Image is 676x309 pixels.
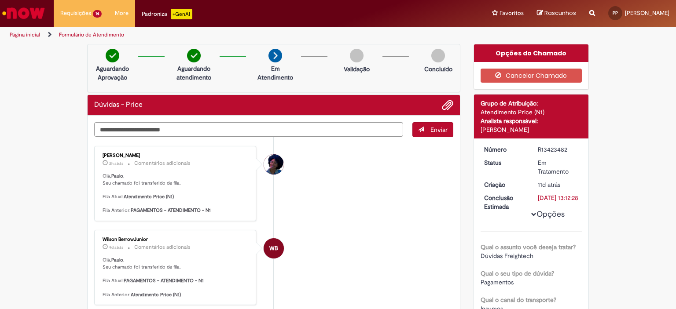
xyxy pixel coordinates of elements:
[481,252,533,260] span: Dúvidas Freightech
[91,64,134,82] p: Aguardando Aprovação
[424,65,452,73] p: Concluído
[344,65,370,73] p: Validação
[613,10,618,16] span: PP
[115,9,129,18] span: More
[269,238,278,259] span: WB
[481,243,576,251] b: Qual o assunto você deseja tratar?
[500,9,524,18] span: Favoritos
[474,44,589,62] div: Opções do Chamado
[106,49,119,62] img: check-circle-green.png
[430,126,448,134] span: Enviar
[10,31,40,38] a: Página inicial
[412,122,453,137] button: Enviar
[481,125,582,134] div: [PERSON_NAME]
[350,49,364,62] img: img-circle-grey.png
[109,161,123,166] time: 28/08/2025 08:50:56
[442,99,453,111] button: Adicionar anexos
[109,161,123,166] span: 2h atrás
[131,291,181,298] b: Atendimento Price (N1)
[131,207,211,214] b: PAGAMENTOS - ATENDIMENTO - N1
[142,9,192,19] div: Padroniza
[111,257,123,263] b: Paulo
[171,9,192,19] p: +GenAi
[254,64,297,82] p: Em Atendimento
[538,180,579,189] div: 18/08/2025 09:12:25
[173,64,215,82] p: Aguardando atendimento
[478,145,532,154] dt: Número
[544,9,576,17] span: Rascunhos
[264,154,284,174] div: Esther Teodoro Da Silva
[481,116,582,125] div: Analista responsável:
[538,181,560,189] time: 18/08/2025 09:12:25
[481,296,556,304] b: Qual o canal do transporte?
[60,9,91,18] span: Requisições
[111,173,123,179] b: Paulo
[481,278,514,286] span: Pagamentos
[124,277,204,284] b: PAGAMENTOS - ATENDIMENTO - N1
[481,108,582,116] div: Atendimento Price (N1)
[268,49,282,62] img: arrow-next.png
[481,269,554,277] b: Qual o seu tipo de dúvida?
[103,153,249,158] div: [PERSON_NAME]
[478,158,532,167] dt: Status
[93,10,102,18] span: 14
[134,160,191,167] small: Comentários adicionais
[94,122,403,137] textarea: Digite sua mensagem aqui...
[478,193,532,211] dt: Conclusão Estimada
[264,238,284,258] div: Wilson BerrowJunior
[538,158,579,176] div: Em Tratamento
[103,237,249,242] div: Wilson BerrowJunior
[481,99,582,108] div: Grupo de Atribuição:
[134,244,191,251] small: Comentários adicionais
[109,245,123,250] span: 9d atrás
[187,49,201,62] img: check-circle-green.png
[94,101,143,109] h2: Dúvidas - Price Histórico de tíquete
[1,4,46,22] img: ServiceNow
[103,257,249,298] p: Olá, , Seu chamado foi transferido de fila. Fila Atual: Fila Anterior:
[538,181,560,189] span: 11d atrás
[7,27,444,43] ul: Trilhas de página
[481,69,582,83] button: Cancelar Chamado
[537,9,576,18] a: Rascunhos
[478,180,532,189] dt: Criação
[59,31,124,38] a: Formulário de Atendimento
[103,173,249,214] p: Olá, , Seu chamado foi transferido de fila. Fila Atual: Fila Anterior:
[538,193,579,202] div: [DATE] 13:12:28
[109,245,123,250] time: 19/08/2025 12:54:26
[124,193,174,200] b: Atendimento Price (N1)
[625,9,669,17] span: [PERSON_NAME]
[431,49,445,62] img: img-circle-grey.png
[538,145,579,154] div: R13423482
